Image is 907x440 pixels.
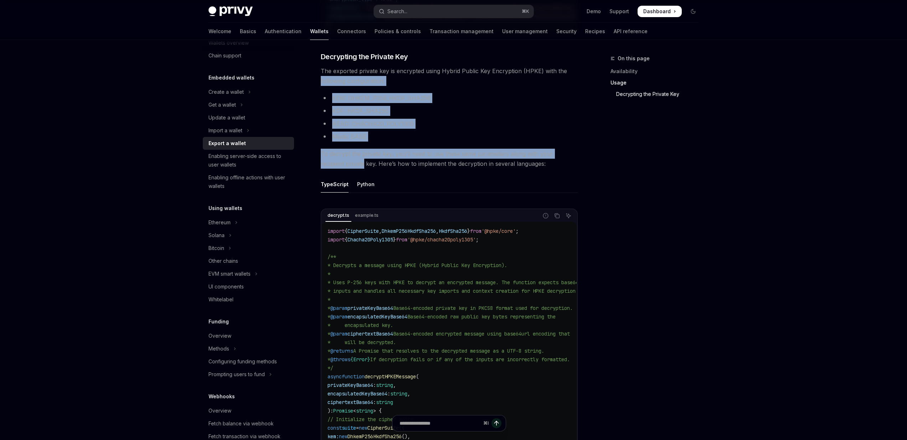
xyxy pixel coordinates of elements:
li: KEM: DHKEM_P256_HKDF_SHA256 [321,93,578,103]
span: On this page [618,54,650,63]
a: Update a wallet [203,111,294,124]
span: @param [330,313,347,320]
div: Whitelabel [208,295,233,304]
span: , [379,228,382,234]
span: } [467,228,470,234]
button: Report incorrect code [541,211,550,220]
button: Copy the contents from the code block [552,211,562,220]
a: Fetch balance via webhook [203,417,294,430]
button: Send message [491,418,501,428]
div: Methods [208,344,229,353]
div: Search... [387,7,407,16]
span: Promise [333,408,353,414]
span: CipherSuite [347,228,379,234]
a: Transaction management [429,23,494,40]
button: Toggle Get a wallet section [203,98,294,111]
span: async [328,373,342,380]
button: Toggle Bitcoin section [203,242,294,255]
button: Open search [374,5,534,18]
span: @param [330,331,347,337]
span: : [373,382,376,388]
span: Base64-encoded raw public key bytes representing the [407,313,556,320]
div: Enabling server-side access to user wallets [208,152,290,169]
button: Toggle Methods section [203,342,294,355]
div: Python [357,176,375,193]
span: {Error} [350,356,370,363]
div: Configuring funding methods [208,357,277,366]
span: import [328,228,345,234]
span: privateKeyBase64 [347,305,393,311]
span: ; [516,228,519,234]
span: * will be decrypted. [328,339,396,346]
a: Export a wallet [203,137,294,150]
button: Toggle Ethereum section [203,216,294,229]
span: > { [373,408,382,414]
span: < [353,408,356,414]
a: Wallets [310,23,329,40]
span: from [470,228,481,234]
span: Base64-encoded encrypted message using base64url encoding that [393,331,570,337]
a: Configuring funding methods [203,355,294,368]
div: Update a wallet [208,113,245,122]
span: Base64-encoded private key in PKCS8 format used for decryption. [393,305,573,311]
a: Basics [240,23,256,40]
span: , [393,382,396,388]
span: @returns [330,348,353,354]
span: @throws [330,356,350,363]
span: Decrypting the Private Key [321,52,408,62]
button: Toggle Prompting users to fund section [203,368,294,381]
div: Create a wallet [208,88,244,96]
a: Decrypting the Private Key [610,88,705,100]
h5: Embedded wallets [208,73,254,82]
span: If decryption fails or if any of the inputs are incorrectly formatted. [370,356,570,363]
a: API reference [614,23,648,40]
button: Toggle Solana section [203,229,294,242]
span: ciphertextBase64 [347,331,393,337]
span: string [390,390,407,397]
span: : [387,390,390,397]
span: from [396,236,407,243]
div: Fetch balance via webhook [208,419,274,428]
a: Dashboard [638,6,682,17]
div: Bitcoin [208,244,224,252]
button: Ask AI [564,211,573,220]
h5: Funding [208,317,229,326]
button: Toggle EVM smart wallets section [203,267,294,280]
span: '@hpke/core' [481,228,516,234]
input: Ask a question... [400,415,480,431]
div: Prompting users to fund [208,370,265,379]
span: * inputs and handles all necessary key imports and context creation for HPKE decryption. [328,288,578,294]
div: decrypt.ts [325,211,351,220]
a: Other chains [203,255,294,267]
a: Whitelabel [203,293,294,306]
a: UI components [203,280,294,293]
div: Overview [208,406,231,415]
div: Solana [208,231,225,240]
a: User management [502,23,548,40]
a: Recipes [585,23,605,40]
span: , [436,228,439,234]
a: Overview [203,329,294,342]
a: Overview [203,404,294,417]
div: Export a wallet [208,139,246,148]
span: { [345,236,347,243]
span: To decrypt the private key, you’ll need to use these same parameters along with your recipient pr... [321,149,578,169]
span: encapsulatedKeyBase64 [347,313,407,320]
span: * Decrypts a message using HPKE (Hybrid Public Key Encryption). [328,262,507,268]
span: string [356,408,373,414]
img: dark logo [208,6,253,16]
button: Toggle dark mode [687,6,699,17]
span: Chacha20Poly1305 [347,236,393,243]
span: ( [416,373,419,380]
span: A Promise that resolves to the decrypted message as a UTF-8 string. [353,348,544,354]
h5: Using wallets [208,204,242,213]
a: Welcome [208,23,231,40]
a: Security [556,23,577,40]
a: Authentication [265,23,302,40]
div: Get a wallet [208,101,236,109]
a: Policies & controls [375,23,421,40]
a: Usage [610,77,705,88]
a: Enabling server-side access to user wallets [203,150,294,171]
a: Support [609,8,629,15]
button: Toggle Create a wallet section [203,86,294,98]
